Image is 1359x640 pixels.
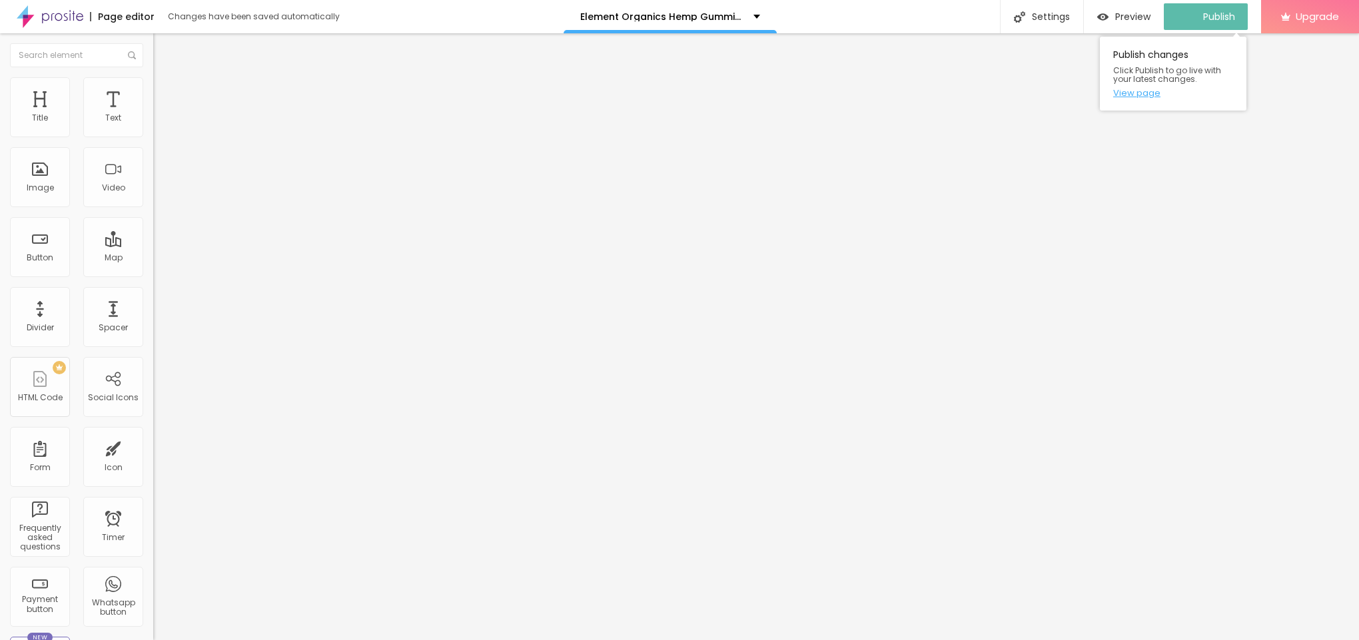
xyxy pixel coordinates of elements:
[1084,3,1164,30] button: Preview
[88,393,139,402] div: Social Icons
[105,253,123,262] div: Map
[128,51,136,59] img: Icone
[10,43,143,67] input: Search element
[90,12,155,21] div: Page editor
[102,183,125,192] div: Video
[1100,37,1246,111] div: Publish changes
[1203,11,1235,22] span: Publish
[27,183,54,192] div: Image
[99,323,128,332] div: Spacer
[105,463,123,472] div: Icon
[1014,11,1025,23] img: Icone
[102,533,125,542] div: Timer
[1097,11,1109,23] img: view-1.svg
[105,113,121,123] div: Text
[1164,3,1248,30] button: Publish
[1296,11,1339,22] span: Upgrade
[18,393,63,402] div: HTML Code
[32,113,48,123] div: Title
[153,33,1359,640] iframe: Editor
[168,13,340,21] div: Changes have been saved automatically
[1113,89,1233,97] a: View page
[27,253,53,262] div: Button
[13,523,66,552] div: Frequently asked questions
[27,323,54,332] div: Divider
[13,595,66,614] div: Payment button
[87,598,139,617] div: Whatsapp button
[1113,66,1233,83] span: Click Publish to go live with your latest changes.
[1115,11,1150,22] span: Preview
[30,463,51,472] div: Form
[580,12,743,21] p: Element Organics Hemp Gummies [GEOGRAPHIC_DATA]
